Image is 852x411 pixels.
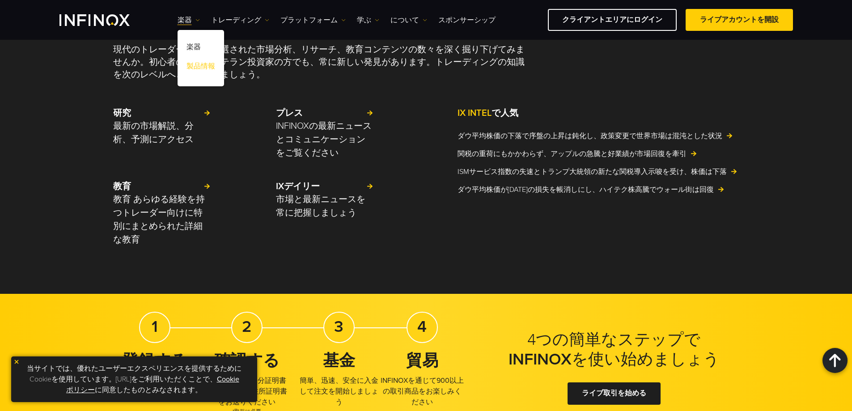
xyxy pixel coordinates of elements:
[113,181,131,192] font: 教育
[458,184,739,195] a: ダウ平均株価が[DATE]の損失を帳消しにし、ハイテク株高騰でウォール街は回復
[458,166,739,177] a: ISMサービス指数の失速とトランプ大統領の新たな関税導入示唆を受け、株価は下落
[280,15,346,25] a: プラットフォーム
[27,364,242,384] font: 当サイトでは、優れたユーザーエクスペリエンスを提供するためにCookieを使用しています。[URL]をご利用いただくことで、
[113,107,211,146] a: 研究 最新の市場解説、分析、予測にアクセス
[357,16,371,25] font: 学ぶ
[438,16,496,25] font: スポンサーシップ
[406,351,438,370] font: 貿易
[178,16,192,25] font: 楽器
[458,185,714,194] font: ダウ平均株価が[DATE]の損失を帳消しにし、ハイテク株高騰でウォール街は回復
[323,351,355,370] font: 基金
[113,180,211,246] a: 教育 教育 あらゆる経験を持つトレーダー向けに特別にまとめられた詳細な教育
[276,108,303,119] font: プレス
[95,386,202,394] font: に同意したものとみなされます。
[417,317,427,336] font: 4
[458,167,727,176] font: ISMサービス指数の失速とトランプ大統領の新たな関税導入示唆を受け、株価は下落
[582,389,646,398] font: ライブ取引を始める
[59,14,151,26] a: INFINOXロゴ
[13,359,20,365] img: 黄色の閉じるアイコン
[492,108,518,119] font: で人気
[300,376,378,407] font: 簡単、迅速、安全に入金して注文を開始しましょう
[178,58,224,77] a: 製品情報
[276,194,365,218] font: 市場と最新ニュースを常に把握しましょう
[211,15,269,25] a: トレーディング
[187,62,215,71] font: 製品情報
[527,330,700,349] font: 4つの簡単なステップで
[122,351,187,370] font: 登録する
[113,194,205,245] font: 教育 あらゆる経験を持つトレーダー向けに特別にまとめられた詳細な教育
[357,15,379,25] a: 学ぶ
[686,9,793,31] a: ライブアカウントを開設
[568,382,661,404] a: ライブ取引を始める
[280,16,338,25] font: プラットフォーム
[178,39,224,58] a: 楽器
[276,181,320,192] font: IXデイリー
[178,15,200,25] a: 楽器
[214,351,280,370] font: 確認する
[390,16,419,25] font: について
[187,42,201,51] font: 楽器
[572,350,720,369] font: を使い始めましょう
[458,148,739,159] a: 関税の重荷にもかかわらず、アップルの急騰と好業績が市場回復を牽引
[458,131,722,140] font: ダウ平均株価の下落で序盤の上昇は鈍化し、政策変更で世界市場は混沌とした状況
[276,121,372,158] font: INFINOXの最新ニュースとコミュニケーションをご覧ください
[242,317,251,336] font: 2
[700,15,779,24] font: ライブアカウントを開設
[390,15,427,25] a: について
[509,350,572,369] font: INFINOX
[334,317,343,336] font: 3
[381,376,464,407] font: INFINOXを通じて900以上の取引商品をお楽しみください
[113,108,131,119] font: 研究
[458,131,739,141] a: ダウ平均株価の下落で序盤の上昇は鈍化し、政策変更で世界市場は混沌とした状況
[113,44,525,80] font: 現代のトレーダー向けに厳選された市場分析、リサーチ、教育コンテンツの数々を深く掘り下げてみませんか。初心者の方でもベテラン投資家の方でも、常に新しい発見があります。トレーディングの知識を次のレベ...
[438,15,496,25] a: スポンサーシップ
[152,317,158,336] font: 1
[562,15,662,24] font: クライアントエリアにログイン
[548,9,677,31] a: クライアントエリアにログイン
[458,108,492,119] font: IX INTEL
[113,121,194,145] font: 最新の市場解説、分析、予測にアクセス
[276,107,374,160] a: プレス INFINOXの最新ニュースとコミュニケーションをご覧ください
[211,16,261,25] font: トレーディング
[276,180,374,220] a: IXデイリー 市場と最新ニュースを常に把握しましょう
[458,149,687,158] font: 関税の重荷にもかかわらず、アップルの急騰と好業績が市場回復を牽引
